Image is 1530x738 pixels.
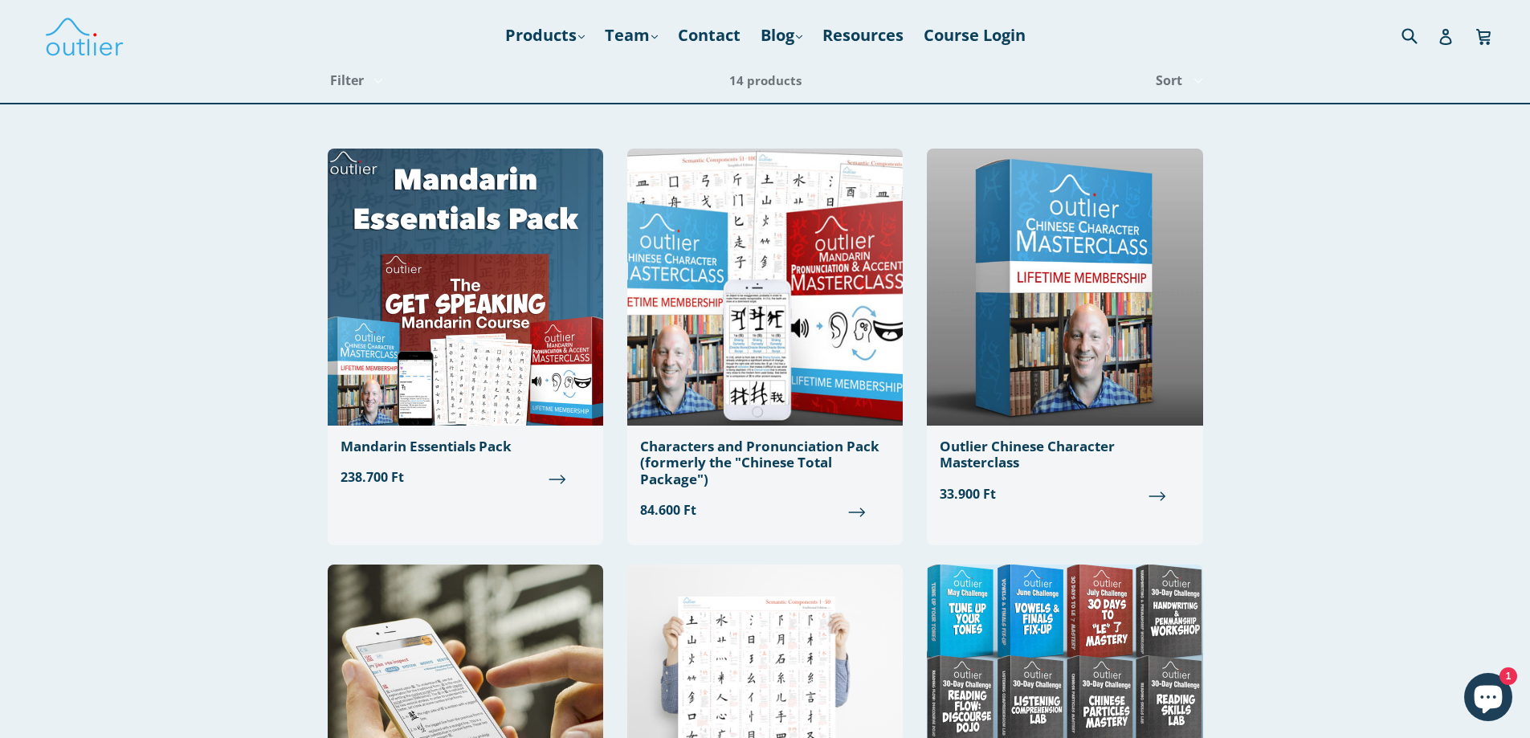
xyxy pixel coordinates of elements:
[729,72,802,88] span: 14 products
[1397,18,1442,51] input: Search
[597,21,666,50] a: Team
[497,21,593,50] a: Products
[328,149,603,499] a: Mandarin Essentials Pack 238.700 Ft
[670,21,749,50] a: Contact
[916,21,1034,50] a: Course Login
[940,484,1189,504] span: 33.900 Ft
[1459,673,1517,725] inbox-online-store-chat: Shopify online store chat
[753,21,810,50] a: Blog
[341,438,590,455] div: Mandarin Essentials Pack
[640,500,890,520] span: 84.600 Ft
[44,12,124,59] img: Outlier Linguistics
[627,149,903,426] img: Chinese Total Package Outlier Linguistics
[328,149,603,426] img: Mandarin Essentials Pack
[341,467,590,487] span: 238.700 Ft
[927,149,1202,516] a: Outlier Chinese Character Masterclass 33.900 Ft
[940,438,1189,471] div: Outlier Chinese Character Masterclass
[927,149,1202,426] img: Outlier Chinese Character Masterclass Outlier Linguistics
[640,438,890,487] div: Characters and Pronunciation Pack (formerly the "Chinese Total Package")
[814,21,912,50] a: Resources
[627,149,903,532] a: Characters and Pronunciation Pack (formerly the "Chinese Total Package") 84.600 Ft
